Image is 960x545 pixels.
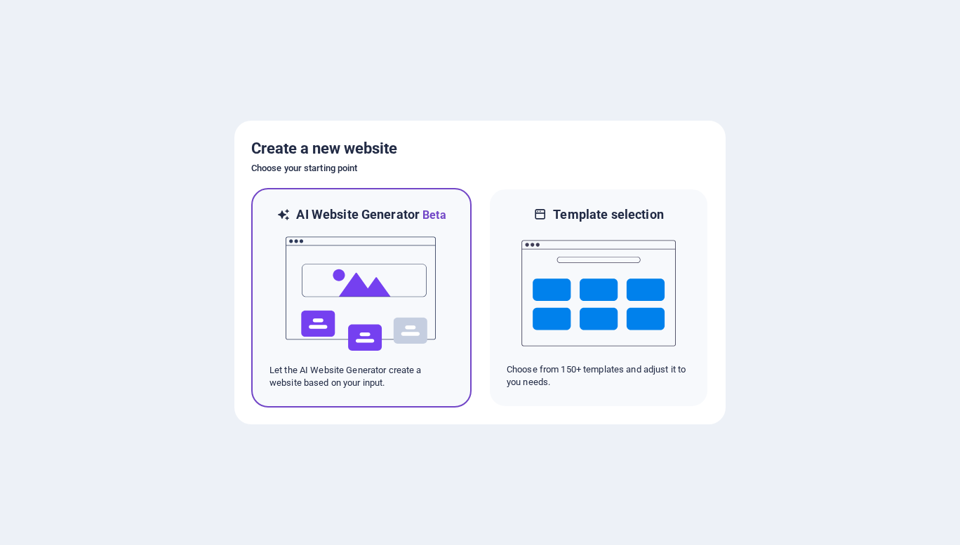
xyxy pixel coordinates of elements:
[507,363,691,389] p: Choose from 150+ templates and adjust it to you needs.
[251,137,709,160] h5: Create a new website
[251,160,709,177] h6: Choose your starting point
[251,188,472,408] div: AI Website GeneratorBetaaiLet the AI Website Generator create a website based on your input.
[284,224,439,364] img: ai
[296,206,446,224] h6: AI Website Generator
[553,206,663,223] h6: Template selection
[420,208,446,222] span: Beta
[488,188,709,408] div: Template selectionChoose from 150+ templates and adjust it to you needs.
[269,364,453,389] p: Let the AI Website Generator create a website based on your input.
